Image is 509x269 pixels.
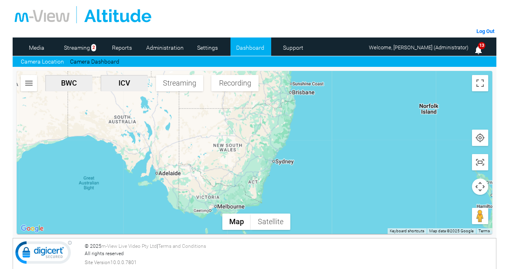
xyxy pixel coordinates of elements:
img: DigiCert Secured Site Seal [15,240,72,268]
a: Dashboard [230,42,270,54]
img: Google [19,223,46,234]
div: © 2025 | All rights reserved [85,243,494,266]
button: Show street map [222,214,251,230]
span: 10.0.0.7801 [110,259,137,266]
button: Show user location [472,130,488,146]
img: bell25.png [474,45,483,55]
div: Site Version [85,259,494,266]
a: m-View Live Video Pty Ltd [101,243,157,249]
button: Search [21,75,37,91]
a: Administration [145,42,184,54]
span: ICV [104,79,145,87]
a: Support [273,42,313,54]
a: Media [17,42,56,54]
button: Drag Pegman onto the map to open Street View [472,208,488,224]
a: Settings [188,42,227,54]
a: Camera Location [21,57,64,66]
a: Terms and Conditions [158,243,206,249]
a: Camera Dashboard [70,57,119,66]
button: Toggle fullscreen view [472,75,488,91]
span: Welcome, [PERSON_NAME] (Administrator) [369,44,468,51]
button: ICV [101,75,148,91]
span: 13 [478,42,485,50]
img: svg+xml,%3Csvg%20xmlns%3D%22http%3A%2F%2Fwww.w3.org%2F2000%2Fsvg%22%20height%3D%2224%22%20viewBox... [475,133,485,143]
button: Recording [211,75,259,91]
a: Terms (opens in new tab) [478,229,490,233]
a: Log Out [476,28,494,34]
a: Open this area in Google Maps (opens a new window) [19,223,46,234]
img: svg+xml,%3Csvg%20xmlns%3D%22http%3A%2F%2Fwww.w3.org%2F2000%2Fsvg%22%20height%3D%2224%22%20viewBox... [475,157,485,167]
a: Streaming [59,42,94,54]
span: Map data ©2025 Google [429,229,474,233]
span: BWC [48,79,89,87]
button: BWC [45,75,92,91]
span: Recording [215,79,255,87]
button: Keyboard shortcuts [390,228,424,234]
span: Streaming [159,79,200,87]
button: Map camera controls [472,179,488,195]
span: 2 [91,44,96,52]
button: Streaming [156,75,203,91]
button: Show all cameras [472,154,488,170]
a: Reports [102,42,142,54]
button: Show satellite imagery [251,214,290,230]
img: svg+xml,%3Csvg%20xmlns%3D%22http%3A%2F%2Fwww.w3.org%2F2000%2Fsvg%22%20height%3D%2224%22%20viewBox... [24,78,34,88]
